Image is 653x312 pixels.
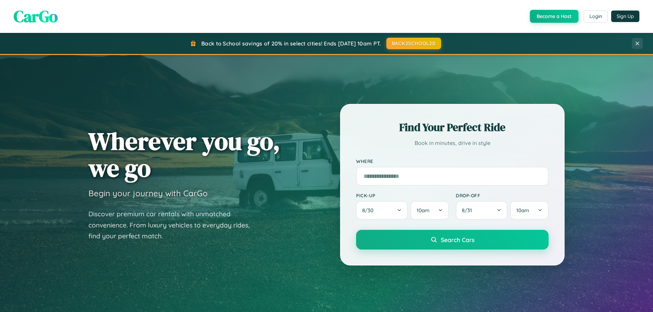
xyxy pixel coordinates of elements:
label: Where [356,158,549,164]
button: BACK2SCHOOL20 [386,38,441,49]
button: Become a Host [530,10,579,23]
span: 8 / 30 [362,207,377,214]
h3: Begin your journey with CarGo [88,188,208,198]
p: Book in minutes, drive in style [356,138,549,148]
span: CarGo [14,5,58,27]
span: 10am [516,207,529,214]
span: Back to School savings of 20% in select cities! Ends [DATE] 10am PT. [201,40,381,47]
button: Search Cars [356,230,549,250]
label: Drop-off [456,192,549,198]
button: Login [584,10,608,22]
label: Pick-up [356,192,449,198]
h2: Find Your Perfect Ride [356,120,549,135]
button: 8/31 [456,201,507,220]
button: 8/30 [356,201,408,220]
button: 10am [510,201,549,220]
span: Search Cars [441,236,474,243]
span: 10am [417,207,430,214]
h1: Wherever you go, we go [88,128,280,181]
p: Discover premium car rentals with unmatched convenience. From luxury vehicles to everyday rides, ... [88,208,258,242]
button: Sign Up [611,11,639,22]
button: 10am [411,201,449,220]
span: 8 / 31 [462,207,475,214]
